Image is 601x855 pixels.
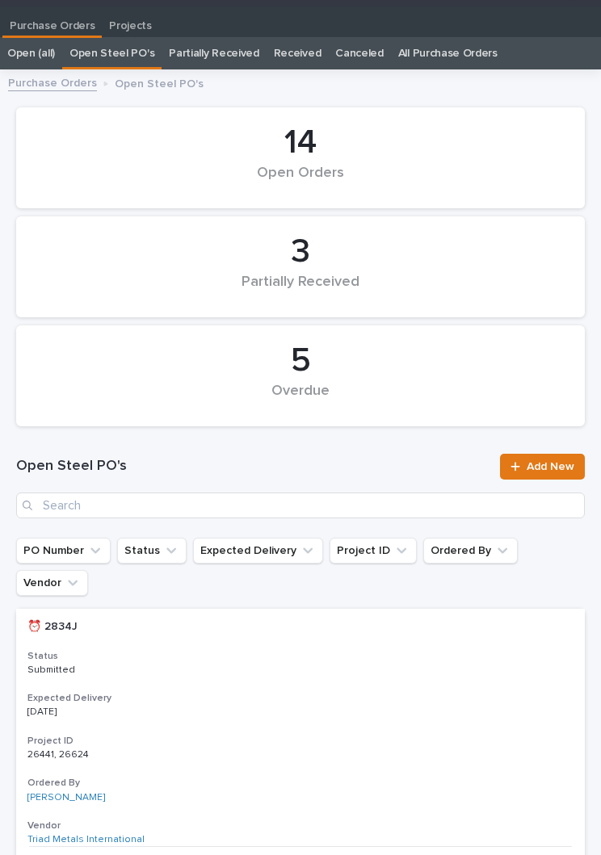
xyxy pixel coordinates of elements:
[69,37,154,69] a: Open Steel PO's
[44,165,557,199] div: Open Orders
[27,834,145,845] a: Triad Metals International
[274,37,322,69] a: Received
[7,37,55,69] a: Open (all)
[27,664,162,676] p: Submitted
[27,792,105,803] a: [PERSON_NAME]
[16,570,88,596] button: Vendor
[44,123,557,163] div: 14
[423,538,518,564] button: Ordered By
[27,617,81,634] p: ⏰ 2834J
[16,492,585,518] input: Search
[10,7,95,33] p: Purchase Orders
[102,7,159,38] a: Projects
[27,735,574,748] h3: Project ID
[398,37,498,69] a: All Purchase Orders
[44,341,557,381] div: 5
[500,454,585,480] a: Add New
[27,819,574,832] h3: Vendor
[335,37,384,69] a: Canceled
[8,73,97,91] a: Purchase Orders
[169,37,258,69] a: Partially Received
[27,706,162,718] p: [DATE]
[527,461,574,472] span: Add New
[44,274,557,308] div: Partially Received
[117,538,187,564] button: Status
[27,692,574,705] h3: Expected Delivery
[27,746,92,761] p: 26441, 26624
[2,7,102,36] a: Purchase Orders
[193,538,323,564] button: Expected Delivery
[330,538,417,564] button: Project ID
[27,650,574,663] h3: Status
[16,538,111,564] button: PO Number
[16,457,490,476] h1: Open Steel PO's
[115,73,204,91] p: Open Steel PO's
[44,383,557,417] div: Overdue
[27,777,574,790] h3: Ordered By
[44,232,557,272] div: 3
[109,7,152,33] p: Projects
